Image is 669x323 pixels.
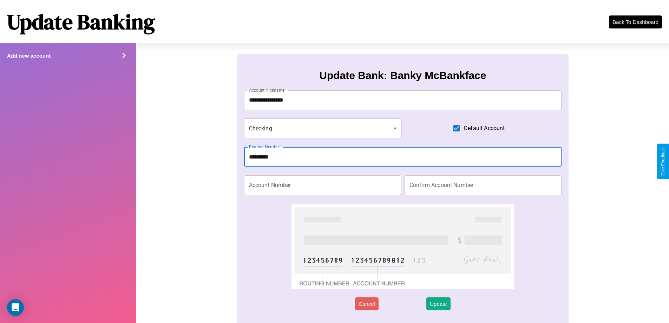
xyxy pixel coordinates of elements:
button: Cancel [355,297,379,310]
label: Routing Number [249,144,280,150]
label: Account Nickname [249,87,285,93]
div: Give Feedback [661,147,665,176]
h4: Add new account [7,53,51,59]
div: Open Intercom Messenger [7,299,24,316]
img: check [291,204,514,289]
button: Update [426,297,450,310]
span: Default Account [464,124,505,133]
h1: Update Banking [7,7,155,36]
div: Checking [244,118,402,138]
h3: Update Bank: Banky McBankface [319,70,486,82]
button: Back To Dashboard [609,15,662,28]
